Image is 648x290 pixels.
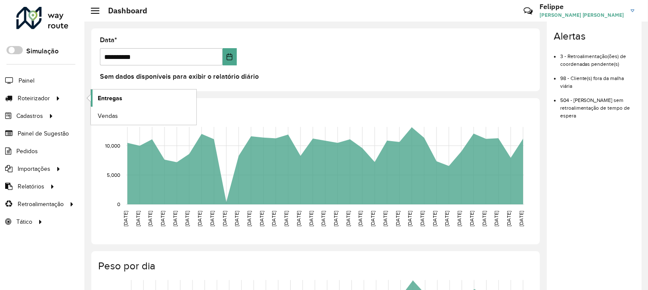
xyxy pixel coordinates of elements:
[333,211,338,226] text: [DATE]
[209,211,215,226] text: [DATE]
[91,107,196,124] a: Vendas
[308,211,314,226] text: [DATE]
[444,211,450,226] text: [DATE]
[370,211,375,226] text: [DATE]
[539,11,624,19] span: [PERSON_NAME] [PERSON_NAME]
[105,142,120,148] text: 10,000
[518,211,524,226] text: [DATE]
[560,68,635,90] li: 98 - Cliente(s) fora da malha viária
[358,211,363,226] text: [DATE]
[26,46,59,56] label: Simulação
[506,211,512,226] text: [DATE]
[382,211,388,226] text: [DATE]
[98,260,531,272] h4: Peso por dia
[98,107,531,119] h4: Capacidade por dia
[18,94,50,103] span: Roteirizador
[234,211,239,226] text: [DATE]
[107,172,120,178] text: 5,000
[160,211,165,226] text: [DATE]
[147,211,153,226] text: [DATE]
[18,200,64,209] span: Retroalimentação
[222,211,227,226] text: [DATE]
[100,71,259,82] label: Sem dados disponíveis para exibir o relatório diário
[16,111,43,120] span: Cadastros
[185,211,190,226] text: [DATE]
[100,35,117,45] label: Data
[271,211,277,226] text: [DATE]
[18,164,50,173] span: Importações
[296,211,301,226] text: [DATE]
[117,201,120,207] text: 0
[246,211,252,226] text: [DATE]
[395,211,400,226] text: [DATE]
[432,211,437,226] text: [DATE]
[560,46,635,68] li: 3 - Retroalimentação(ões) de coordenadas pendente(s)
[481,211,487,226] text: [DATE]
[16,147,38,156] span: Pedidos
[19,76,34,85] span: Painel
[197,211,202,226] text: [DATE]
[494,211,499,226] text: [DATE]
[172,211,178,226] text: [DATE]
[321,211,326,226] text: [DATE]
[259,211,264,226] text: [DATE]
[283,211,289,226] text: [DATE]
[345,211,351,226] text: [DATE]
[98,111,118,120] span: Vendas
[98,94,122,103] span: Entregas
[554,30,635,43] h4: Alertas
[407,211,413,226] text: [DATE]
[91,89,196,107] a: Entregas
[421,3,511,26] div: Críticas? Dúvidas? Elogios? Sugestões? Entre em contato conosco!
[456,211,462,226] text: [DATE]
[560,90,635,120] li: 504 - [PERSON_NAME] sem retroalimentação de tempo de espera
[18,129,69,138] span: Painel de Sugestão
[18,182,44,191] span: Relatórios
[99,6,147,15] h2: Dashboard
[519,2,537,20] a: Contato Rápido
[16,217,32,226] span: Tático
[419,211,425,226] text: [DATE]
[223,48,237,65] button: Choose Date
[135,211,141,226] text: [DATE]
[469,211,474,226] text: [DATE]
[539,3,624,11] h3: Felippe
[123,211,128,226] text: [DATE]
